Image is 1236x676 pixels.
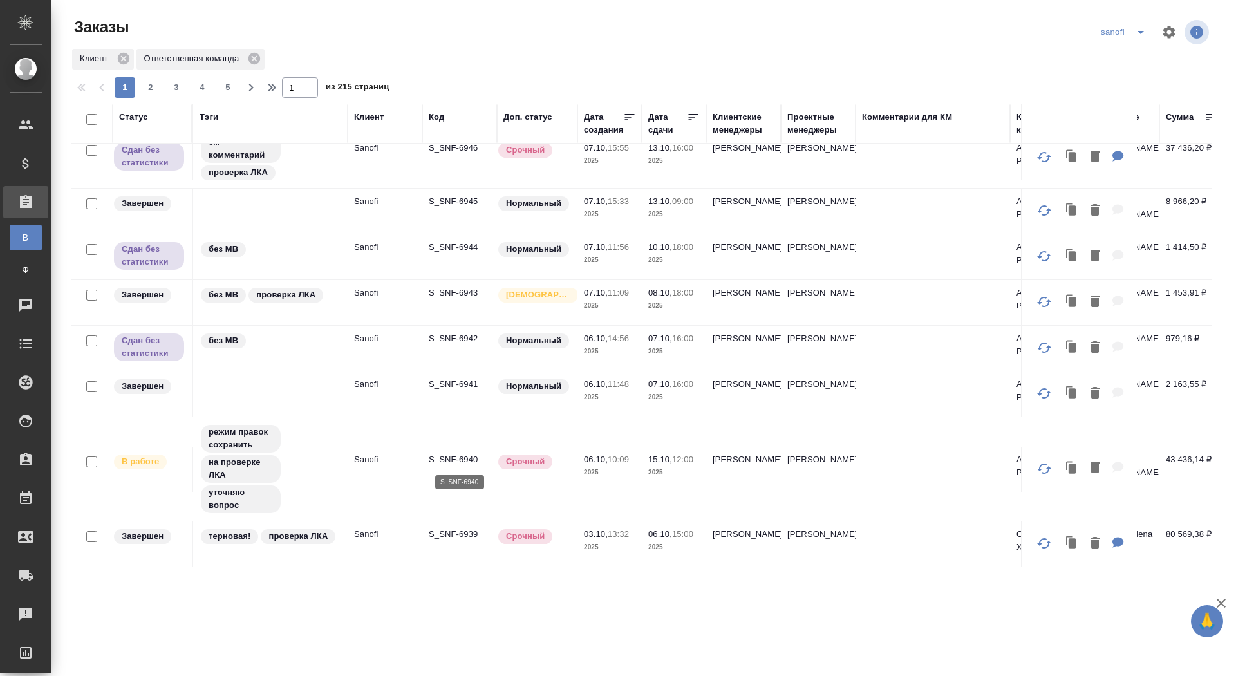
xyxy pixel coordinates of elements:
div: Выставляет ПМ, когда заказ сдан КМу, но начисления еще не проведены [113,332,185,362]
td: 37 436,20 ₽ [1159,135,1224,180]
button: Клонировать [1060,455,1084,482]
p: 2025 [648,391,700,404]
div: Выставляет КМ при направлении счета или после выполнения всех работ/сдачи заказа клиенту. Окончат... [113,378,185,395]
div: Выставляется автоматически для первых 3 заказов нового контактного лица. Особое внимание [497,286,571,304]
p: 13:32 [608,529,629,539]
td: [PERSON_NAME] [781,189,856,234]
p: 07.10, [584,288,608,297]
p: АО "Санофи Россия" [1016,142,1078,167]
p: Sanofi [354,378,416,391]
p: см комментарий [209,136,273,162]
td: 1 414,50 ₽ [1159,234,1224,279]
p: 2025 [648,541,700,554]
p: 10:09 [608,455,629,464]
div: Статус [119,111,148,124]
span: 4 [192,81,212,94]
p: 07.10, [584,196,608,206]
p: 15:55 [608,143,629,153]
p: 2025 [648,208,700,221]
button: Обновить [1029,195,1060,226]
p: 07.10, [584,242,608,252]
div: Комментарии для КМ [862,111,952,124]
p: Sanofi [354,142,416,155]
p: 2025 [648,254,700,267]
p: 03.10, [584,529,608,539]
div: см комментарий, проверка ЛКА [200,134,341,182]
p: Sanofi [354,528,416,541]
div: Сумма [1166,111,1194,124]
p: Сдан без статистики [122,144,176,169]
p: 06.10, [648,529,672,539]
p: 2025 [584,541,635,554]
span: Посмотреть информацию [1184,20,1212,44]
button: Обновить [1029,528,1060,559]
p: S_SNF-6939 [429,528,491,541]
button: Обновить [1029,378,1060,409]
span: из 215 страниц [326,79,389,98]
a: Ф [10,257,42,283]
td: [PERSON_NAME] [781,371,856,417]
p: 2025 [648,299,700,312]
p: Sanofi [354,195,416,208]
div: без МВ [200,332,341,350]
p: Нормальный [506,334,561,347]
div: Доп. статус [503,111,552,124]
td: [PERSON_NAME] [706,135,781,180]
p: Сдан без статистики [122,243,176,268]
p: 16:00 [672,143,693,153]
p: Завершен [122,530,164,543]
button: Обновить [1029,453,1060,484]
td: 80 569,38 ₽ [1159,521,1224,567]
p: Срочный [506,455,545,468]
p: 11:48 [608,379,629,389]
p: 2025 [584,155,635,167]
p: 15:33 [608,196,629,206]
div: Код [429,111,444,124]
span: 🙏 [1196,608,1218,635]
div: Проектные менеджеры [787,111,849,136]
td: [PERSON_NAME] [706,234,781,279]
p: Срочный [506,144,545,156]
p: 11:56 [608,242,629,252]
div: Выставляет КМ при направлении счета или после выполнения всех работ/сдачи заказа клиенту. Окончат... [113,528,185,545]
button: Обновить [1029,142,1060,173]
p: без МВ [209,334,238,347]
div: Дата сдачи [648,111,687,136]
p: 11:09 [608,288,629,297]
div: Выставляет КМ при направлении счета или после выполнения всех работ/сдачи заказа клиенту. Окончат... [113,195,185,212]
p: 07.10, [648,379,672,389]
button: 🙏 [1191,605,1223,637]
p: 18:00 [672,288,693,297]
button: Клонировать [1060,335,1084,361]
p: 10.10, [648,242,672,252]
button: 3 [166,77,187,98]
div: Статус по умолчанию для стандартных заказов [497,195,571,212]
p: АО "Санофи Россия" [1016,378,1078,404]
p: 2025 [584,299,635,312]
td: [PERSON_NAME] [706,447,781,492]
p: АО "Санофи Россия" [1016,286,1078,312]
p: 2025 [584,391,635,404]
p: на проверке ЛКА [209,456,273,482]
div: split button [1098,22,1154,42]
td: 43 436,14 ₽ [1159,447,1224,492]
p: В работе [122,455,159,468]
td: [PERSON_NAME] [706,280,781,325]
td: [PERSON_NAME] [781,447,856,492]
p: 2025 [648,155,700,167]
p: S_SNF-6940 [429,453,491,466]
button: Удалить [1084,530,1106,557]
p: S_SNF-6946 [429,142,491,155]
p: 08.10, [648,288,672,297]
p: Sanofi [354,241,416,254]
button: Удалить [1084,455,1106,482]
p: без МВ [209,243,238,256]
p: 16:00 [672,333,693,343]
button: Клонировать [1060,144,1084,171]
p: 14:56 [608,333,629,343]
td: 979,16 ₽ [1159,326,1224,371]
div: Клиент [72,49,134,70]
p: 2025 [584,345,635,358]
button: Обновить [1029,286,1060,317]
p: 2025 [584,254,635,267]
